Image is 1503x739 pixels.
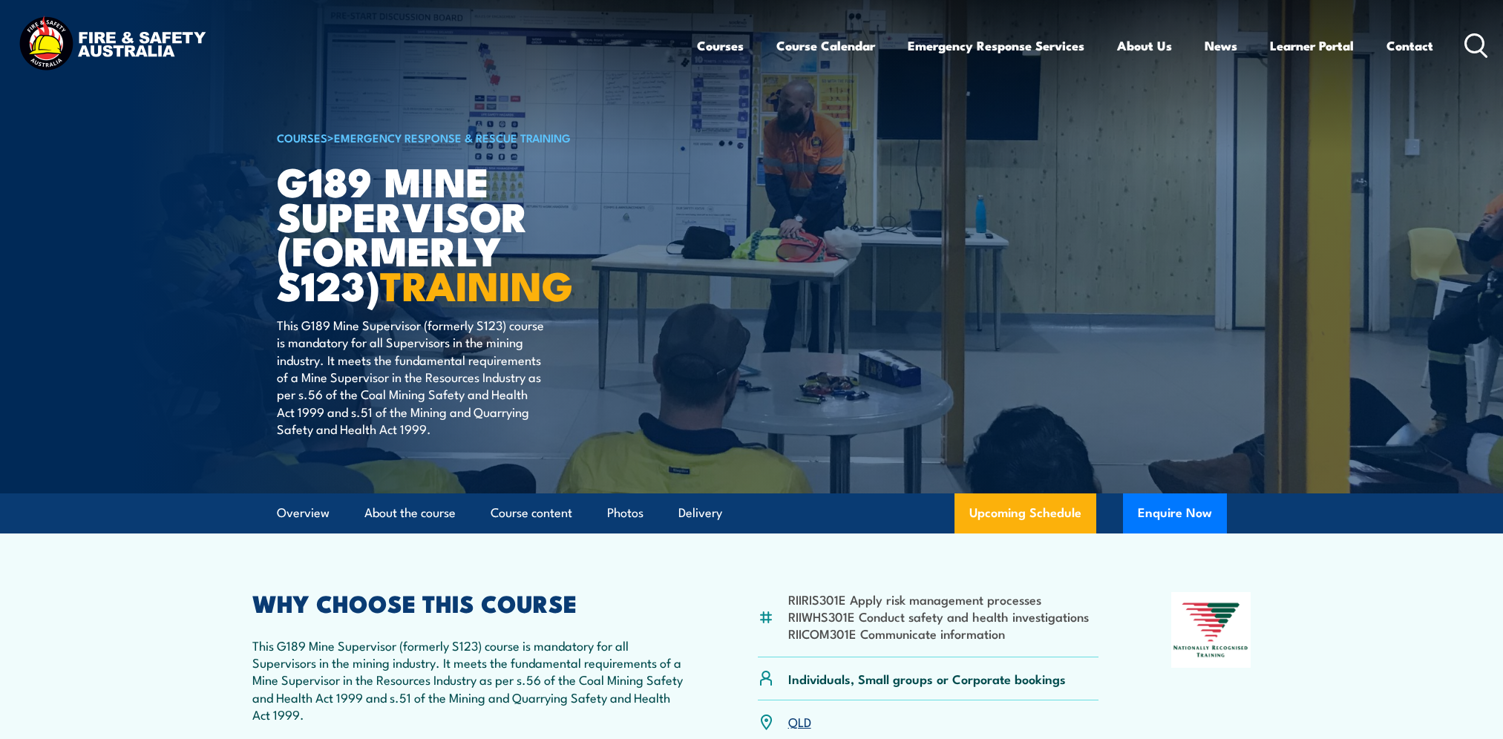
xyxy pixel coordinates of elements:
[277,493,330,533] a: Overview
[491,493,572,533] a: Course content
[788,712,811,730] a: QLD
[380,253,573,315] strong: TRAINING
[1205,26,1237,65] a: News
[277,316,548,438] p: This G189 Mine Supervisor (formerly S123) course is mandatory for all Supervisors in the mining i...
[334,129,571,145] a: Emergency Response & Rescue Training
[277,163,644,302] h1: G189 Mine Supervisor (formerly S123)
[252,637,686,723] p: This G189 Mine Supervisor (formerly S123) course is mandatory for all Supervisors in the mining i...
[788,670,1066,687] p: Individuals, Small groups or Corporate bookings
[607,493,644,533] a: Photos
[908,26,1084,65] a: Emergency Response Services
[1117,26,1172,65] a: About Us
[277,128,644,146] h6: >
[277,129,327,145] a: COURSES
[1171,592,1251,668] img: Nationally Recognised Training logo.
[788,591,1089,608] li: RIIRIS301E Apply risk management processes
[364,493,456,533] a: About the course
[776,26,875,65] a: Course Calendar
[252,592,686,613] h2: WHY CHOOSE THIS COURSE
[1270,26,1354,65] a: Learner Portal
[678,493,722,533] a: Delivery
[1123,493,1227,533] button: Enquire Now
[1386,26,1433,65] a: Contact
[954,493,1096,533] a: Upcoming Schedule
[788,625,1089,642] li: RIICOM301E Communicate information
[697,26,744,65] a: Courses
[788,608,1089,625] li: RIIWHS301E Conduct safety and health investigations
